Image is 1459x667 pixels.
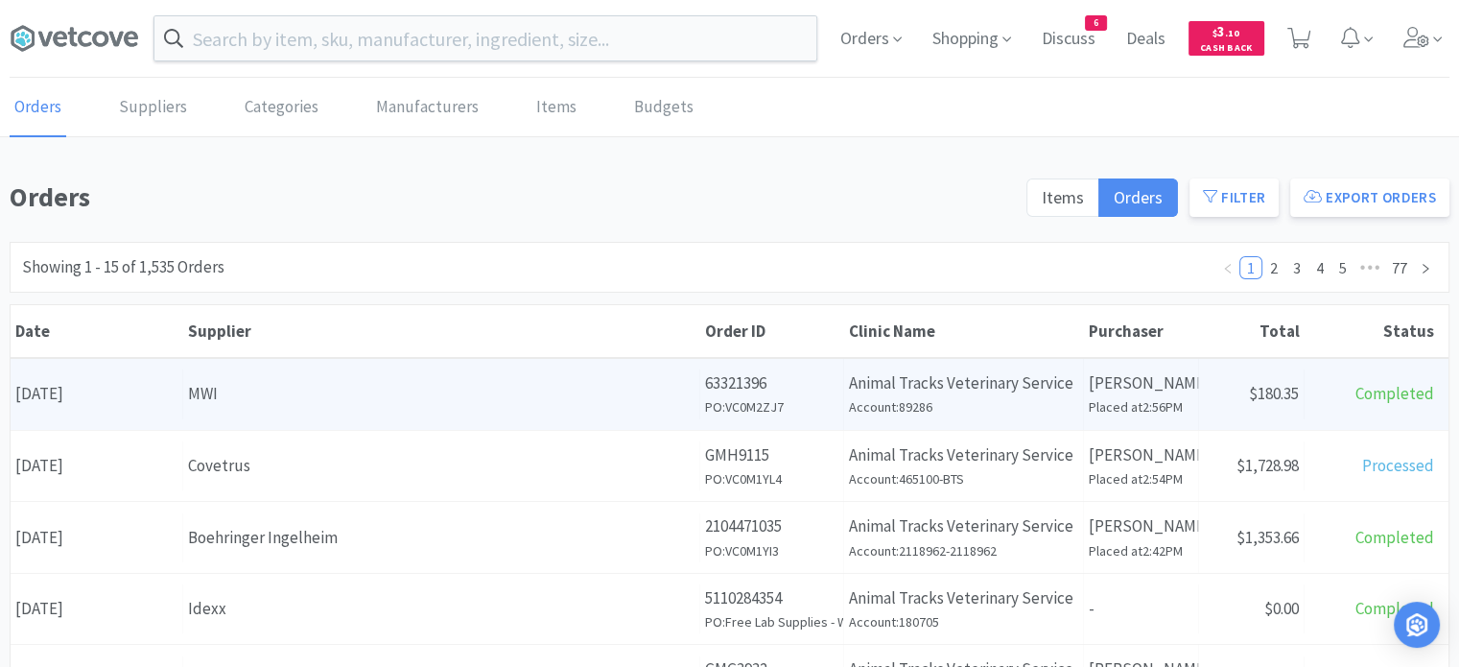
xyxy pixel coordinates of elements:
li: Next 5 Pages [1354,256,1385,279]
span: Completed [1355,383,1434,404]
div: Boehringer Ingelheim [188,525,694,551]
span: Items [1042,186,1084,208]
div: MWI [188,381,694,407]
div: Total [1204,321,1300,342]
a: Suppliers [114,79,192,137]
span: Completed [1355,527,1434,548]
span: Cash Back [1200,43,1253,56]
p: Animal Tracks Veterinary Service [849,513,1078,539]
span: ••• [1354,256,1385,279]
a: Manufacturers [371,79,483,137]
span: 3 [1212,22,1239,40]
div: Clinic Name [849,321,1079,342]
span: $180.35 [1249,383,1299,404]
span: Completed [1355,598,1434,619]
a: 4 [1309,257,1330,278]
a: Items [531,79,581,137]
li: Next Page [1414,256,1437,279]
h6: Account: 89286 [849,396,1078,417]
p: [PERSON_NAME] [1089,513,1193,539]
span: $1,353.66 [1236,527,1299,548]
p: Animal Tracks Veterinary Service [849,442,1078,468]
a: 5 [1332,257,1353,278]
li: 77 [1385,256,1414,279]
button: Export Orders [1290,179,1449,217]
div: Status [1309,321,1434,342]
h6: Placed at 2:54PM [1089,468,1193,489]
span: . 10 [1225,27,1239,39]
p: [PERSON_NAME] [1089,370,1193,396]
a: Categories [240,79,323,137]
a: 77 [1386,257,1413,278]
h6: PO: VC0M2ZJ7 [705,396,838,417]
div: [DATE] [11,513,183,562]
span: Processed [1362,455,1434,476]
h1: Orders [10,176,1015,219]
h6: Account: 2118962-2118962 [849,540,1078,561]
span: Orders [1114,186,1163,208]
a: 3 [1286,257,1307,278]
p: Animal Tracks Veterinary Service [849,585,1078,611]
div: [DATE] [11,584,183,633]
h6: Placed at 2:56PM [1089,396,1193,417]
a: 1 [1240,257,1261,278]
li: 4 [1308,256,1331,279]
p: - [1089,596,1193,622]
div: Supplier [188,321,695,342]
li: Previous Page [1216,256,1239,279]
span: $1,728.98 [1236,455,1299,476]
div: [DATE] [11,369,183,418]
div: Showing 1 - 15 of 1,535 Orders [22,254,224,280]
li: 5 [1331,256,1354,279]
p: Animal Tracks Veterinary Service [849,370,1078,396]
p: 5110284354 [705,585,838,611]
a: Discuss6 [1034,31,1103,48]
h6: PO: VC0M1YI3 [705,540,838,561]
div: Covetrus [188,453,694,479]
p: [PERSON_NAME] [1089,442,1193,468]
p: GMH9115 [705,442,838,468]
div: Order ID [705,321,839,342]
h6: PO: Free Lab Supplies - Weekly [705,611,838,632]
h6: PO: VC0M1YL4 [705,468,838,489]
div: Date [15,321,178,342]
span: $ [1212,27,1217,39]
a: $3.10Cash Back [1188,12,1264,64]
li: 1 [1239,256,1262,279]
p: 63321396 [705,370,838,396]
div: [DATE] [11,441,183,490]
span: $0.00 [1264,598,1299,619]
a: Deals [1118,31,1173,48]
h6: Account: 465100-BTS [849,468,1078,489]
input: Search by item, sku, manufacturer, ingredient, size... [154,16,816,60]
button: Filter [1189,179,1279,217]
span: 6 [1086,16,1106,30]
h6: Placed at 2:42PM [1089,540,1193,561]
i: icon: left [1222,263,1234,274]
h6: Account: 180705 [849,611,1078,632]
div: Open Intercom Messenger [1394,602,1440,648]
p: 2104471035 [705,513,838,539]
div: Purchaser [1089,321,1194,342]
li: 2 [1262,256,1285,279]
a: 2 [1263,257,1284,278]
div: Idexx [188,596,694,622]
i: icon: right [1420,263,1431,274]
a: Budgets [629,79,698,137]
a: Orders [10,79,66,137]
li: 3 [1285,256,1308,279]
